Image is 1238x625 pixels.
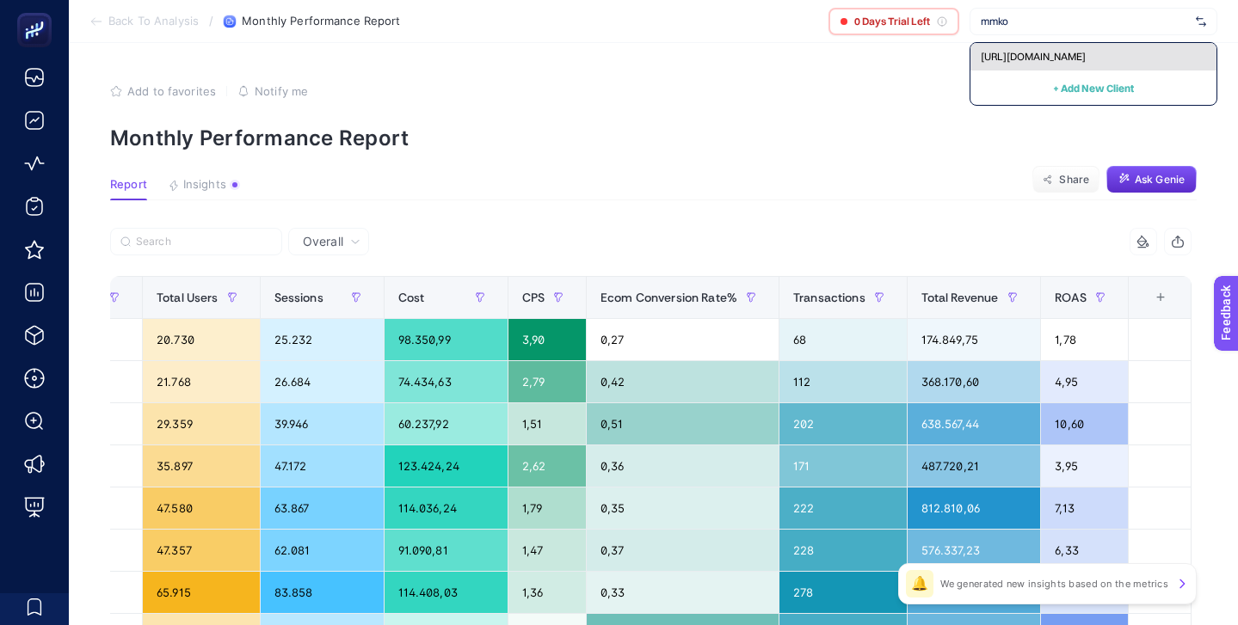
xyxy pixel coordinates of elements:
button: Ask Genie [1106,166,1197,193]
div: 7,13 [1041,487,1128,529]
div: 74.434,63 [385,361,508,402]
button: + Add New Client [1053,77,1134,98]
div: 62.081 [261,530,384,571]
div: 29.359 [143,403,260,444]
div: 98.350,99 [385,319,508,360]
div: 1,36 [508,572,586,613]
div: 0,35 [587,487,779,529]
span: Add to favorites [127,84,216,98]
img: svg%3e [1196,13,1206,30]
div: 0,36 [587,445,779,487]
div: 0,33 [587,572,779,613]
span: Ask Genie [1135,173,1185,187]
span: Transactions [793,291,865,304]
div: 3,90 [508,319,586,360]
div: 0,37 [587,530,779,571]
span: Cost [398,291,425,304]
span: [URL][DOMAIN_NAME] [981,50,1086,64]
div: 68 [779,319,907,360]
p: Monthly Performance Report [110,126,1197,150]
div: 20.730 [143,319,260,360]
p: We generated new insights based on the metrics [940,577,1168,591]
span: Feedback [10,5,65,19]
button: Notify me [237,84,308,98]
span: / [209,14,213,28]
div: 222 [779,487,907,529]
span: 0 Days Trial Left [854,15,930,28]
div: 114.408,03 [385,572,508,613]
div: 638.567,44 [908,403,1041,444]
div: 114.036,24 [385,487,508,529]
span: Overall [303,233,343,250]
div: 21.768 [143,361,260,402]
div: 9 items selected [1143,291,1156,328]
button: Share [1032,166,1099,193]
div: 0,27 [587,319,779,360]
span: Back To Analysis [108,15,199,28]
div: 171 [779,445,907,487]
div: 47.580 [143,487,260,529]
button: Add to favorites [110,84,216,98]
div: 487.720,21 [908,445,1041,487]
div: 65.915 [143,572,260,613]
div: 228 [779,530,907,571]
span: Ecom Conversion Rate% [601,291,737,304]
div: + [1144,291,1177,304]
div: 812.810,06 [908,487,1041,529]
span: Report [110,178,147,192]
div: 1,47 [508,530,586,571]
div: 112 [779,361,907,402]
div: 91.090,81 [385,530,508,571]
span: ROAS [1055,291,1087,304]
div: 0,51 [587,403,779,444]
div: 0,42 [587,361,779,402]
div: 2,62 [508,445,586,487]
div: 🔔 [906,570,933,597]
span: Monthly Performance Report [242,15,400,28]
span: Sessions [274,291,323,304]
span: Share [1059,173,1089,187]
div: 60.237,92 [385,403,508,444]
div: 39.946 [261,403,384,444]
div: 2,79 [508,361,586,402]
div: 576.337,23 [908,530,1041,571]
div: 123.424,24 [385,445,508,487]
input: Search [136,236,272,248]
span: Insights [183,178,226,192]
div: 1,79 [508,487,586,529]
div: 10,60 [1041,403,1128,444]
div: 63.867 [261,487,384,529]
span: CPS [522,291,545,304]
div: 4,95 [1041,361,1128,402]
span: Total Revenue [921,291,999,304]
div: 47.357 [143,530,260,571]
div: 6,33 [1041,530,1128,571]
span: + Add New Client [1053,82,1134,95]
input: luokk.co [981,15,1189,28]
div: 3,95 [1041,445,1128,487]
div: 83.858 [261,572,384,613]
div: 1,78 [1041,319,1128,360]
div: 1,51 [508,403,586,444]
div: 26.684 [261,361,384,402]
span: Total Users [157,291,219,304]
div: 47.172 [261,445,384,487]
div: 174.849,75 [908,319,1041,360]
span: Notify me [255,84,308,98]
div: 368.170,60 [908,361,1041,402]
div: 202 [779,403,907,444]
div: 35.897 [143,445,260,487]
div: 25.232 [261,319,384,360]
div: 278 [779,572,907,613]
